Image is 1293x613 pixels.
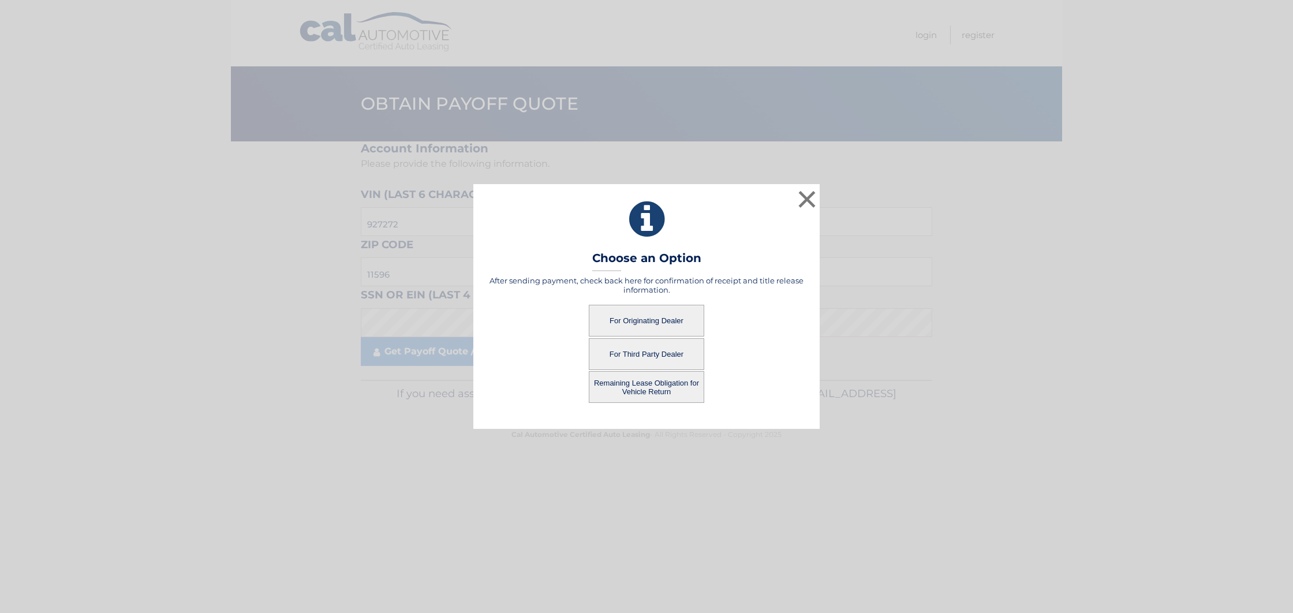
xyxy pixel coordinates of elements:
[488,276,805,294] h5: After sending payment, check back here for confirmation of receipt and title release information.
[589,305,704,337] button: For Originating Dealer
[592,251,701,271] h3: Choose an Option
[589,338,704,370] button: For Third Party Dealer
[795,188,819,211] button: ×
[589,371,704,403] button: Remaining Lease Obligation for Vehicle Return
